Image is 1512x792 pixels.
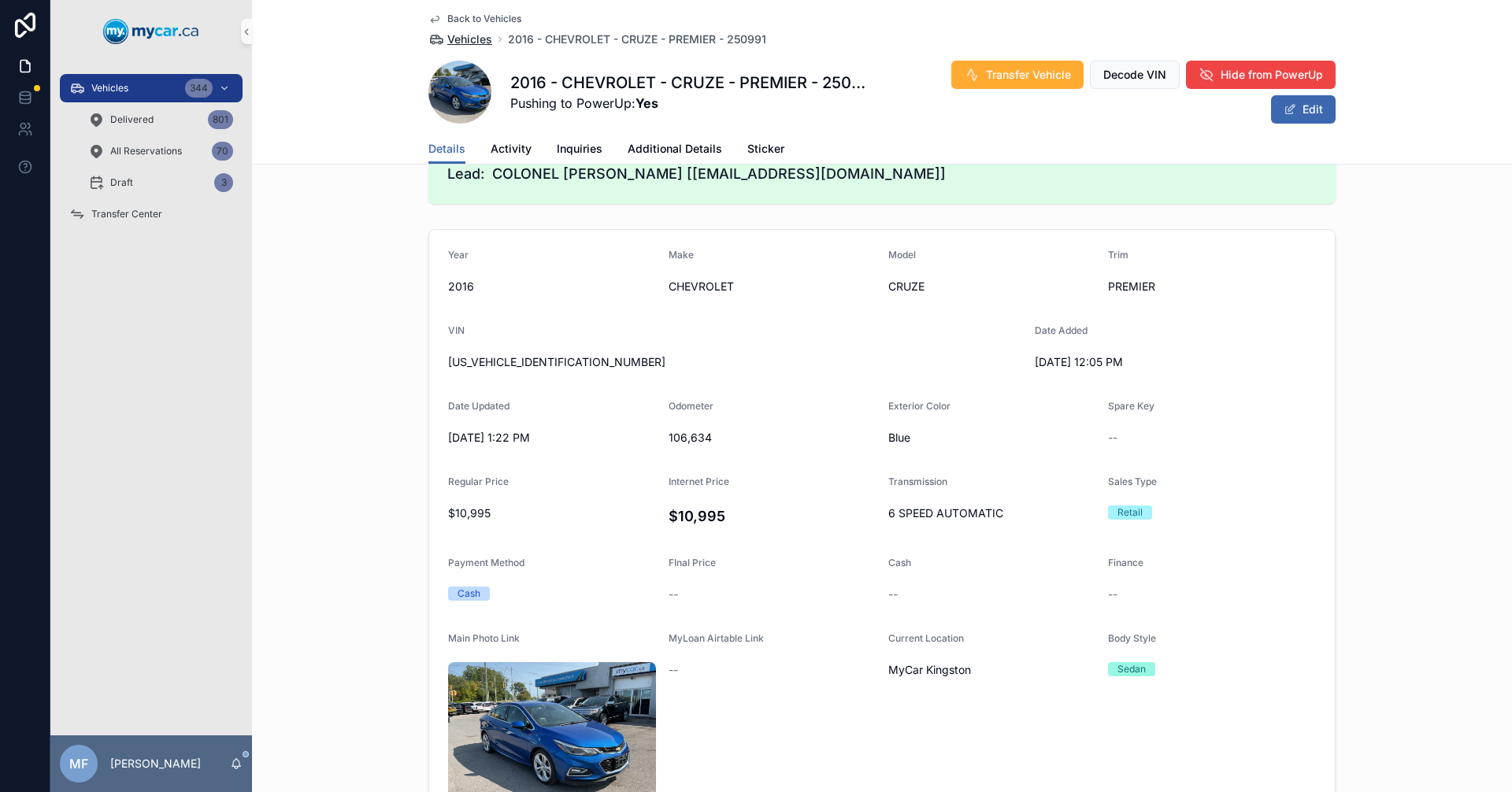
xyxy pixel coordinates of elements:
[1108,632,1156,644] span: Body Style
[448,476,509,487] span: Regular Price
[986,67,1071,83] span: Transfer Vehicle
[669,249,694,261] span: Make
[669,632,764,644] span: MyLoan Airtable Link
[214,173,233,192] div: 3
[747,135,784,166] a: Sticker
[458,587,480,601] div: Cash
[888,279,1095,294] span: CRUZE
[669,279,876,294] span: CHEVROLET
[951,61,1084,89] button: Transfer Vehicle
[448,430,656,446] span: [DATE] 1:22 PM
[60,74,243,102] a: Vehicles344
[669,400,713,412] span: Odometer
[669,557,716,568] span: FInal Price
[428,135,465,165] a: Details
[888,430,1095,446] span: Blue
[1108,400,1154,412] span: Spare Key
[636,95,658,111] strong: Yes
[448,632,520,644] span: Main Photo Link
[888,662,971,678] span: MyCar Kingston
[447,13,521,25] span: Back to Vehicles
[79,168,243,197] a: Draft3
[1117,662,1146,676] div: Sedan
[1108,557,1143,568] span: Finance
[448,505,656,521] span: $10,995
[448,279,656,294] span: 2016
[428,13,521,25] a: Back to Vehicles
[208,110,233,129] div: 801
[1108,476,1157,487] span: Sales Type
[212,142,233,161] div: 70
[628,135,722,166] a: Additional Details
[110,145,182,157] span: All Reservations
[110,113,154,126] span: Delivered
[69,754,88,773] span: MF
[888,400,951,412] span: Exterior Color
[448,354,1022,370] span: [US_VEHICLE_IDENTIFICATION_NUMBER]
[510,94,873,113] span: Pushing to PowerUp:
[448,400,510,412] span: Date Updated
[669,662,678,678] span: --
[79,105,243,134] a: Delivered801
[1186,61,1336,89] button: Hide from PowerUp
[448,249,469,261] span: Year
[747,141,784,157] span: Sticker
[557,135,602,166] a: Inquiries
[491,141,532,157] span: Activity
[669,430,876,446] span: 106,634
[1108,587,1117,602] span: --
[888,587,898,602] span: --
[110,756,201,772] p: [PERSON_NAME]
[428,31,492,47] a: Vehicles
[91,208,162,220] span: Transfer Center
[669,476,729,487] span: Internet Price
[1108,249,1128,261] span: Trim
[448,557,524,568] span: Payment Method
[1108,430,1117,446] span: --
[888,632,964,644] span: Current Location
[447,31,492,47] span: Vehicles
[91,82,128,94] span: Vehicles
[1108,279,1316,294] span: PREMIER
[185,79,213,98] div: 344
[557,141,602,157] span: Inquiries
[50,63,252,249] div: scrollable content
[1271,95,1336,124] button: Edit
[669,587,678,602] span: --
[510,72,873,94] h1: 2016 - CHEVROLET - CRUZE - PREMIER - 250991
[628,141,722,157] span: Additional Details
[1035,324,1088,336] span: Date Added
[1117,505,1143,520] div: Retail
[1090,61,1180,89] button: Decode VIN
[448,324,465,336] span: VIN
[1103,67,1166,83] span: Decode VIN
[110,176,133,189] span: Draft
[60,200,243,228] a: Transfer Center
[1221,67,1323,83] span: Hide from PowerUp
[888,249,916,261] span: Model
[491,135,532,166] a: Activity
[888,505,1095,521] span: 6 SPEED AUTOMATIC
[888,476,947,487] span: Transmission
[1035,354,1243,370] span: [DATE] 12:05 PM
[669,505,876,527] h4: $10,995
[103,19,199,44] img: App logo
[508,31,766,47] a: 2016 - CHEVROLET - CRUZE - PREMIER - 250991
[888,557,911,568] span: Cash
[79,137,243,165] a: All Reservations70
[428,141,465,157] span: Details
